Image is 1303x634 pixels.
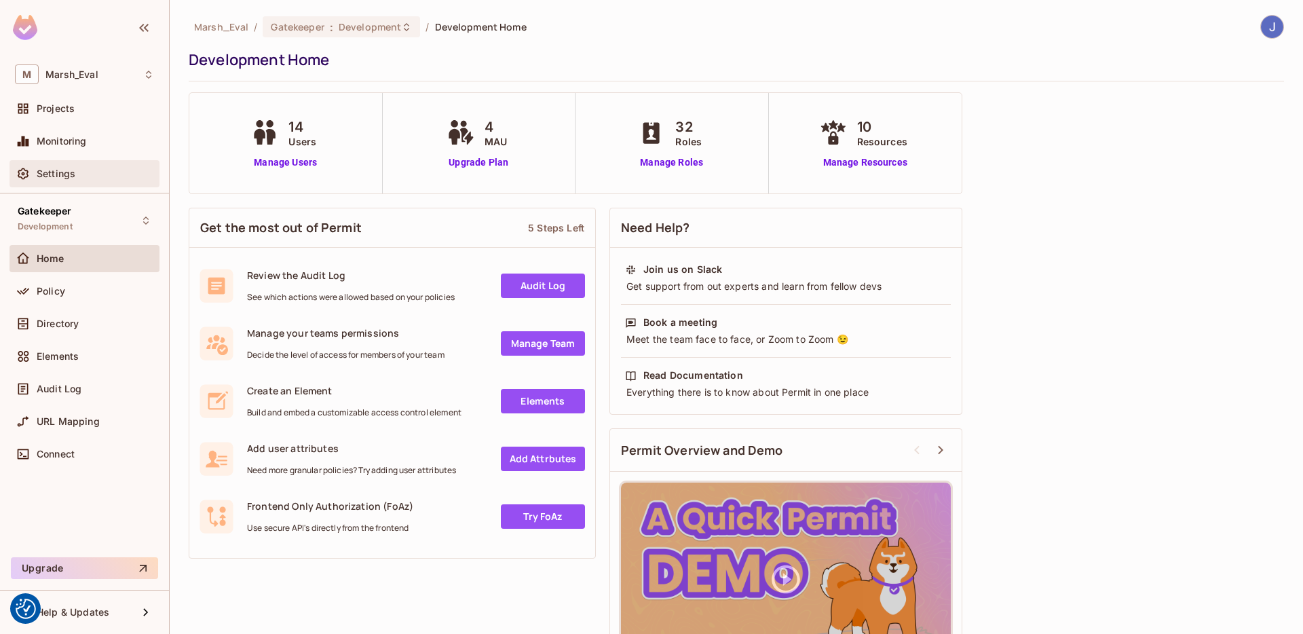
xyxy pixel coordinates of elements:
img: Jose Basanta [1261,16,1283,38]
span: Directory [37,318,79,329]
span: URL Mapping [37,416,100,427]
div: Development Home [189,50,1277,70]
span: Use secure API's directly from the frontend [247,523,413,534]
span: Connect [37,449,75,460]
span: M [15,64,39,84]
span: : [329,22,334,33]
span: Manage your teams permissions [247,327,445,339]
span: Get the most out of Permit [200,219,362,236]
span: Development [18,221,73,232]
span: Frontend Only Authorization (FoAz) [247,500,413,512]
span: Settings [37,168,75,179]
a: Elements [501,389,585,413]
span: Gatekeeper [18,206,72,217]
span: Decide the level of access for members of your team [247,350,445,360]
span: Need more granular policies? Try adding user attributes [247,465,456,476]
div: Everything there is to know about Permit in one place [625,386,947,399]
span: Workspace: Marsh_Eval [45,69,98,80]
div: Read Documentation [643,369,743,382]
a: Manage Users [248,155,323,170]
span: Elements [37,351,79,362]
span: Create an Element [247,384,461,397]
div: Join us on Slack [643,263,722,276]
span: 4 [485,117,507,137]
span: Build and embed a customizable access control element [247,407,461,418]
span: Users [288,134,316,149]
span: Development [339,20,401,33]
span: 10 [857,117,907,137]
a: Manage Team [501,331,585,356]
span: MAU [485,134,507,149]
div: Meet the team face to face, or Zoom to Zoom 😉 [625,333,947,346]
a: Try FoAz [501,504,585,529]
span: Home [37,253,64,264]
span: Add user attributes [247,442,456,455]
span: Review the Audit Log [247,269,455,282]
span: Help & Updates [37,607,109,618]
span: Audit Log [37,384,81,394]
span: Need Help? [621,219,690,236]
span: 32 [675,117,702,137]
span: Policy [37,286,65,297]
a: Add Attrbutes [501,447,585,471]
img: SReyMgAAAABJRU5ErkJggg== [13,15,37,40]
span: 14 [288,117,316,137]
span: Roles [675,134,702,149]
a: Upgrade Plan [444,155,514,170]
a: Manage Roles [635,155,709,170]
span: Development Home [435,20,527,33]
span: Resources [857,134,907,149]
div: Book a meeting [643,316,717,329]
img: Revisit consent button [16,599,36,619]
span: Gatekeeper [271,20,324,33]
a: Audit Log [501,274,585,298]
div: Get support from out experts and learn from fellow devs [625,280,947,293]
li: / [426,20,429,33]
span: Projects [37,103,75,114]
span: See which actions were allowed based on your policies [247,292,455,303]
span: the active workspace [194,20,248,33]
span: Monitoring [37,136,87,147]
a: Manage Resources [816,155,914,170]
div: 5 Steps Left [528,221,584,234]
button: Consent Preferences [16,599,36,619]
button: Upgrade [11,557,158,579]
span: Permit Overview and Demo [621,442,783,459]
li: / [254,20,257,33]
